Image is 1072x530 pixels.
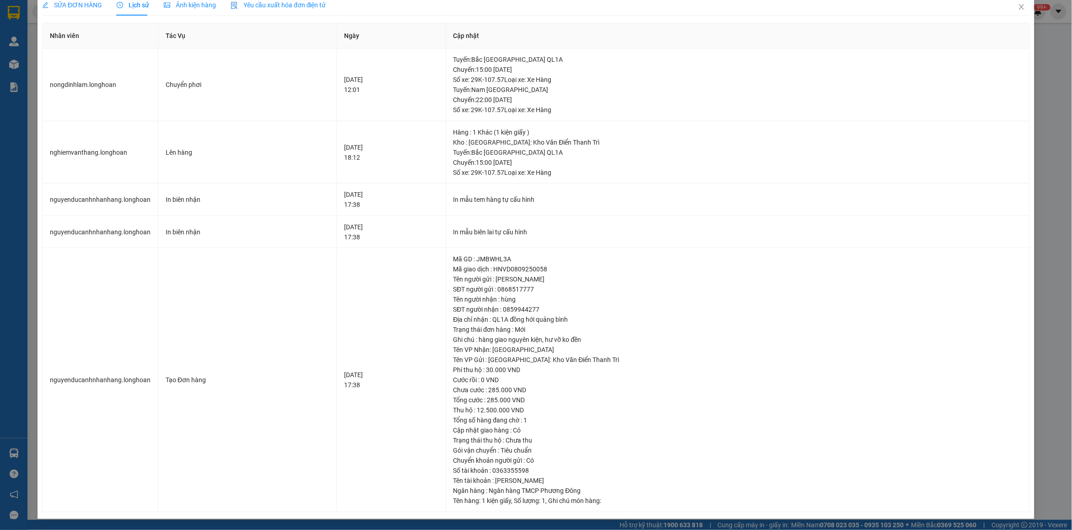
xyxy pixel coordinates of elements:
div: Cập nhật giao hàng : Có [453,425,1022,435]
div: Mã GD : JMBWHL3A [453,254,1022,264]
td: nguyenducanhnhanhang.longhoan [43,216,158,249]
img: icon [231,2,238,9]
span: SỬA ĐƠN HÀNG [42,1,102,9]
span: close [1018,3,1025,11]
div: Tên tài khoản : [PERSON_NAME] [453,476,1022,486]
div: In biên nhận [166,227,329,237]
div: Chuyển khoản người gửi : Có [453,455,1022,465]
span: 1 kiện giấy [482,497,512,504]
td: nguyenducanhnhanhang.longhoan [43,248,158,512]
div: SĐT người gửi : 0868517777 [453,284,1022,294]
div: Tổng cước : 285.000 VND [453,395,1022,405]
td: nghiemvanthang.longhoan [43,121,158,184]
div: Trạng thái thu hộ : Chưa thu [453,435,1022,445]
span: 1 [542,497,546,504]
div: Gói vận chuyển : Tiêu chuẩn [453,445,1022,455]
div: [DATE] 17:38 [344,222,438,242]
span: Ảnh kiện hàng [164,1,216,9]
div: [DATE] 17:38 [344,189,438,210]
div: Tổng số hàng đang chờ : 1 [453,415,1022,425]
div: In mẫu tem hàng tự cấu hình [453,195,1022,205]
div: Kho : [GEOGRAPHIC_DATA]: Kho Văn Điển Thanh Trì [453,137,1022,147]
div: Chuyển phơi [166,80,329,90]
span: picture [164,2,170,8]
span: Yêu cầu xuất hóa đơn điện tử [231,1,326,9]
div: [DATE] 12:01 [344,75,438,95]
div: Phí thu hộ : 30.000 VND [453,365,1022,375]
div: Cước rồi : 0 VND [453,375,1022,385]
span: edit [42,2,48,8]
th: Tác Vụ [158,23,337,49]
div: Tuyến : Nam [GEOGRAPHIC_DATA] Chuyến: 22:00 [DATE] Số xe: 29K-107.57 Loại xe: Xe Hàng [453,85,1022,115]
span: Lịch sử [117,1,149,9]
div: Chưa cước : 285.000 VND [453,385,1022,395]
div: In mẫu biên lai tự cấu hình [453,227,1022,237]
div: Tuyến : Bắc [GEOGRAPHIC_DATA] QL1A Chuyến: 15:00 [DATE] Số xe: 29K-107.57 Loại xe: Xe Hàng [453,147,1022,178]
span: clock-circle [117,2,123,8]
div: Ghi chú : hàng giao nguyên kiện, hư vỡ ko đền [453,335,1022,345]
td: nguyenducanhnhanhang.longhoan [43,184,158,216]
div: Tên người gửi : [PERSON_NAME] [453,274,1022,284]
div: Lên hàng [166,147,329,157]
div: Tên người nhận : hùng [453,294,1022,304]
div: Ngân hàng : Ngân hàng TMCP Phương Đông [453,486,1022,496]
div: Số tài khoản : 0363355598 [453,465,1022,476]
div: Tuyến : Bắc [GEOGRAPHIC_DATA] QL1A Chuyến: 15:00 [DATE] Số xe: 29K-107.57 Loại xe: Xe Hàng [453,54,1022,85]
td: nongdinhlam.longhoan [43,49,158,121]
th: Cập nhật [446,23,1030,49]
div: Địa chỉ nhận : QL1A đồng hới quảng bình [453,314,1022,324]
div: SĐT người nhận : 0859944277 [453,304,1022,314]
div: Hàng : 1 Khác (1 kiện giấy ) [453,127,1022,137]
th: Nhân viên [43,23,158,49]
div: Mã giao dịch : HNVD0809250058 [453,264,1022,274]
div: Tạo Đơn hàng [166,375,329,385]
div: [DATE] 18:12 [344,142,438,162]
div: Trạng thái đơn hàng : Mới [453,324,1022,335]
div: In biên nhận [166,195,329,205]
div: Tên VP Gửi : [GEOGRAPHIC_DATA]: Kho Văn Điển Thanh Trì [453,355,1022,365]
th: Ngày [337,23,446,49]
div: Thu hộ : 12.500.000 VND [453,405,1022,415]
div: Tên hàng: , Số lượng: , Ghi chú món hàng: [453,496,1022,506]
div: Tên VP Nhận: [GEOGRAPHIC_DATA] [453,345,1022,355]
div: [DATE] 17:38 [344,370,438,390]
